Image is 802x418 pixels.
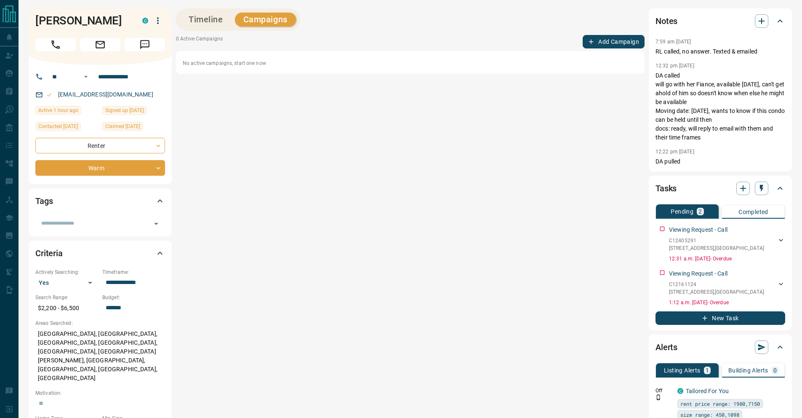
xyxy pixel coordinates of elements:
p: Listing Alerts [664,367,701,373]
p: DA called will go with her Fiance, available [DATE], can't get ahold of him so doesn't know when ... [655,71,785,142]
h2: Notes [655,14,677,28]
p: 0 Active Campaigns [176,35,223,48]
button: Campaigns [235,13,296,27]
p: Pending [671,209,693,214]
div: Alerts [655,337,785,357]
p: C12405291 [669,237,764,244]
p: Viewing Request - Call [669,269,727,278]
div: Criteria [35,243,165,263]
span: Active 1 hour ago [38,106,78,115]
p: C12161124 [669,281,764,288]
h2: Tags [35,194,53,208]
p: Budget: [102,294,165,301]
p: RL called, no answer. Texted & emailed [655,47,785,56]
svg: Email Valid [46,92,52,98]
div: Warm [35,160,165,176]
span: Call [35,38,76,51]
div: Tags [35,191,165,211]
button: Open [81,72,91,82]
button: Timeline [180,13,232,27]
p: No active campaigns, start one now [183,59,638,67]
p: 12:32 pm [DATE] [655,63,694,69]
div: Renter [35,138,165,153]
span: Email [80,38,120,51]
div: C12405291[STREET_ADDRESS],[GEOGRAPHIC_DATA] [669,235,785,254]
div: Thu Sep 04 2025 [102,122,165,134]
p: Search Range: [35,294,98,301]
h2: Alerts [655,340,677,354]
div: condos.ca [142,18,148,24]
p: 7:59 am [DATE] [655,39,691,45]
button: Open [150,218,162,230]
div: C12161124[STREET_ADDRESS],[GEOGRAPHIC_DATA] [669,279,785,297]
p: Actively Searching: [35,268,98,276]
p: $2,200 - $6,500 [35,301,98,315]
p: Timeframe: [102,268,165,276]
p: 2 [698,209,702,214]
div: condos.ca [677,388,683,394]
div: Tue Sep 16 2025 [35,106,98,118]
p: 1 [706,367,709,373]
p: Completed [738,209,768,215]
div: Wed Jan 22 2014 [102,106,165,118]
p: 12:31 a.m. [DATE] - Overdue [669,255,785,263]
a: Tailored For You [686,388,729,394]
h1: [PERSON_NAME] [35,14,130,27]
p: Viewing Request - Call [669,225,727,234]
p: Building Alerts [728,367,768,373]
span: Contacted [DATE] [38,122,78,131]
p: Motivation: [35,389,165,397]
div: Tasks [655,178,785,198]
p: [STREET_ADDRESS] , [GEOGRAPHIC_DATA] [669,244,764,252]
h2: Criteria [35,247,63,260]
span: Claimed [DATE] [105,122,140,131]
a: [EMAIL_ADDRESS][DOMAIN_NAME] [58,91,153,98]
p: 12:22 pm [DATE] [655,149,694,155]
div: Notes [655,11,785,31]
p: DA pulled [655,157,785,166]
h2: Tasks [655,182,677,195]
p: Areas Searched: [35,319,165,327]
button: New Task [655,311,785,325]
span: rent price range: 1980,7150 [680,399,760,408]
div: Yes [35,276,98,289]
div: Thu Sep 04 2025 [35,122,98,134]
p: 1:12 a.m. [DATE] - Overdue [669,299,785,306]
svg: Push Notification Only [655,394,661,400]
p: Off [655,387,672,394]
button: Add Campaign [583,35,645,48]
p: 0 [773,367,777,373]
p: [GEOGRAPHIC_DATA], [GEOGRAPHIC_DATA], [GEOGRAPHIC_DATA], [GEOGRAPHIC_DATA], [GEOGRAPHIC_DATA], [G... [35,327,165,385]
p: [STREET_ADDRESS] , [GEOGRAPHIC_DATA] [669,288,764,296]
span: Signed up [DATE] [105,106,144,115]
span: Message [125,38,165,51]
